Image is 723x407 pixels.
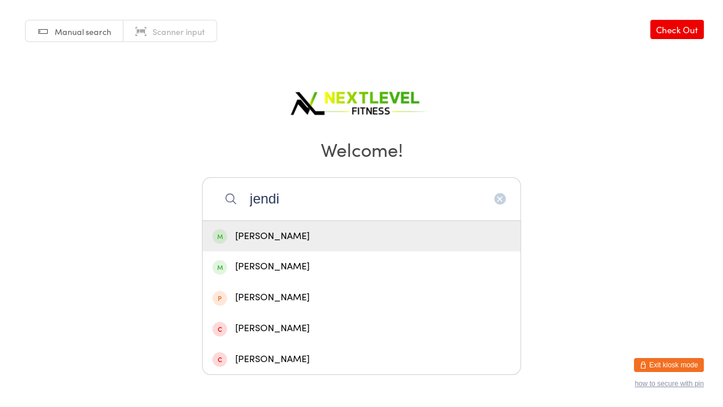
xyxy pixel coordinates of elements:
[202,177,521,220] input: Search
[212,229,511,244] div: [PERSON_NAME]
[650,20,704,39] a: Check Out
[212,259,511,275] div: [PERSON_NAME]
[634,358,704,372] button: Exit kiosk mode
[212,290,511,306] div: [PERSON_NAME]
[55,26,111,37] span: Manual search
[12,136,711,162] h2: Welcome!
[212,352,511,367] div: [PERSON_NAME]
[289,82,434,120] img: Next Level Fitness
[153,26,205,37] span: Scanner input
[635,380,704,388] button: how to secure with pin
[212,321,511,336] div: [PERSON_NAME]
